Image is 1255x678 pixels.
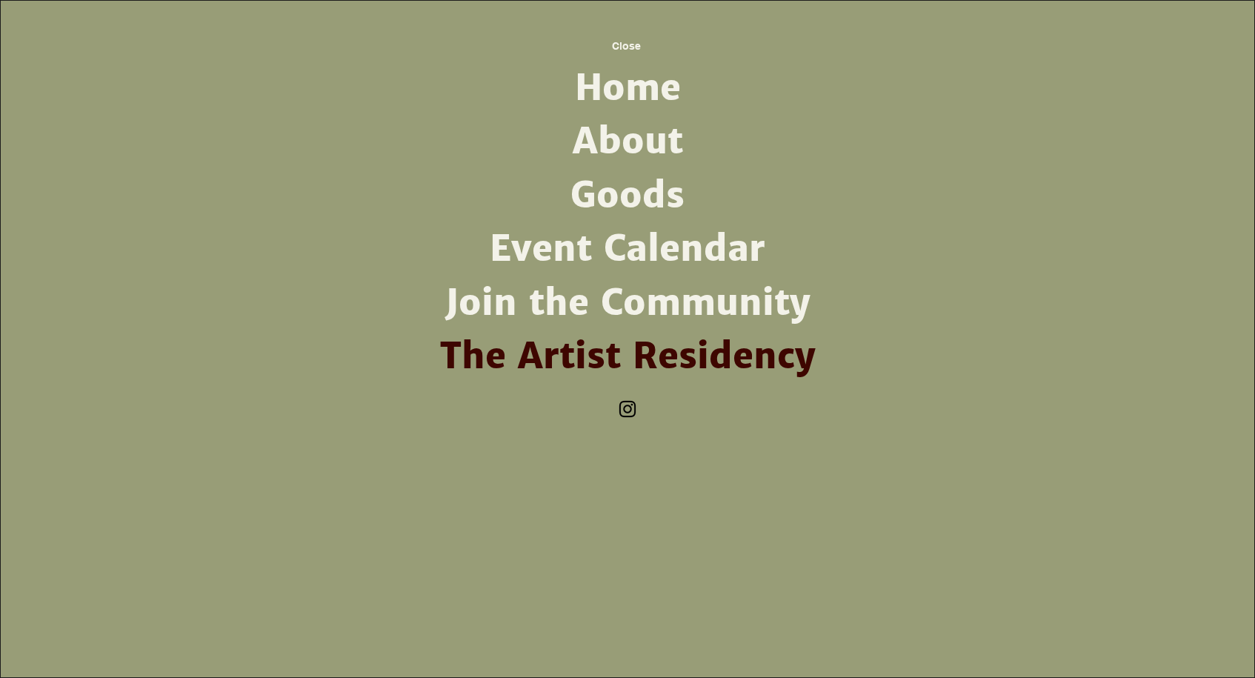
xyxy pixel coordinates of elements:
[586,30,666,62] button: Close
[434,222,821,276] a: Event Calendar
[434,169,821,222] a: Goods
[434,62,821,383] nav: Site
[434,115,821,168] a: About
[434,330,821,383] a: The Artist Residency
[612,40,641,52] span: Close
[434,62,821,115] a: Home
[616,398,639,420] ul: Social Bar
[616,398,639,420] img: Instagram
[434,276,821,330] a: Join the Community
